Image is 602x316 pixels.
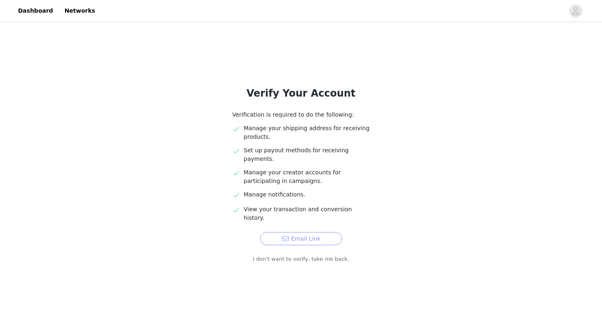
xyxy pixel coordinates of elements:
p: View your transaction and conversion history. [244,205,370,222]
div: avatar [572,5,579,18]
p: Manage your creator accounts for participating in campaigns. [244,168,370,185]
button: Email Link [260,232,342,245]
p: Verification is required to do the following: [232,111,370,119]
p: Manage notifications. [244,190,370,199]
a: I don't want to verify, take me back. [253,255,349,263]
h1: Verify Your Account [213,86,389,101]
p: Set up payout methods for receiving payments. [244,146,370,163]
p: Manage your shipping address for receiving products. [244,124,370,141]
a: Dashboard [13,2,58,20]
a: Networks [59,2,100,20]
